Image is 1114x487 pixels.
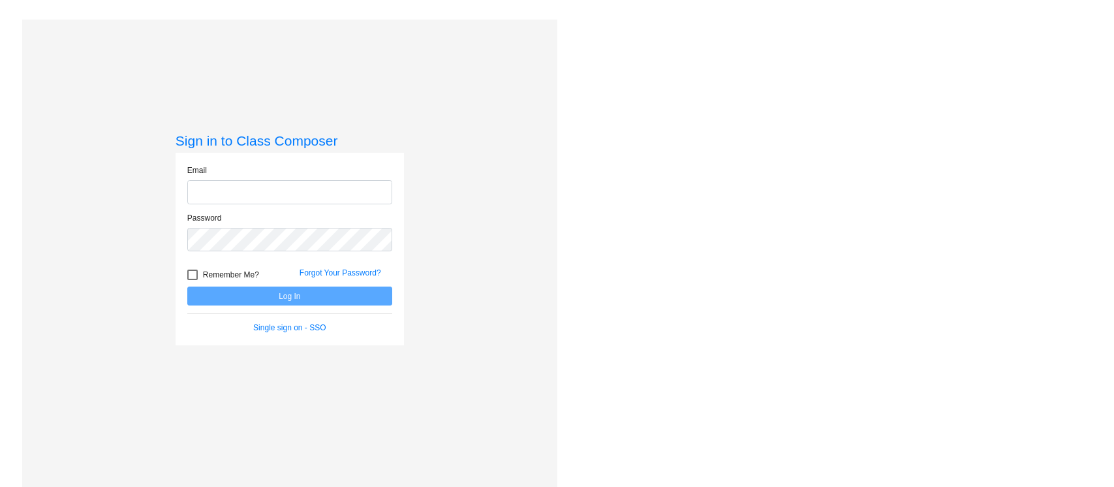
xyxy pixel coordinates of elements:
[187,165,207,176] label: Email
[203,267,259,283] span: Remember Me?
[253,323,326,332] a: Single sign on - SSO
[187,212,222,224] label: Password
[300,268,381,277] a: Forgot Your Password?
[176,133,404,149] h3: Sign in to Class Composer
[187,287,392,306] button: Log In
